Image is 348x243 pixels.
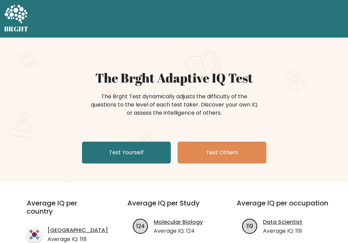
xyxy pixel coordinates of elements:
[4,3,29,35] a: BRGHT
[136,222,145,230] text: 124
[89,92,260,117] div: The Brght Test dynamically adjusts the difficulty of the questions to the level of each test take...
[154,218,203,226] a: Molecular Biology
[27,199,103,224] h3: Average IQ per country
[82,142,171,163] a: Test Yourself
[178,142,266,163] a: Test Others
[247,222,253,230] text: 119
[8,70,341,86] h1: The Brght Adaptive IQ Test
[263,227,302,235] p: Average IQ: 119
[27,227,42,242] img: country
[263,218,302,226] a: Data Scientist
[47,226,108,234] a: [GEOGRAPHIC_DATA]
[237,199,330,215] h3: Average IQ per occupation
[127,199,220,215] h3: Average IQ per Study
[154,227,203,235] p: Average IQ: 124
[4,25,29,33] h5: BRGHT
